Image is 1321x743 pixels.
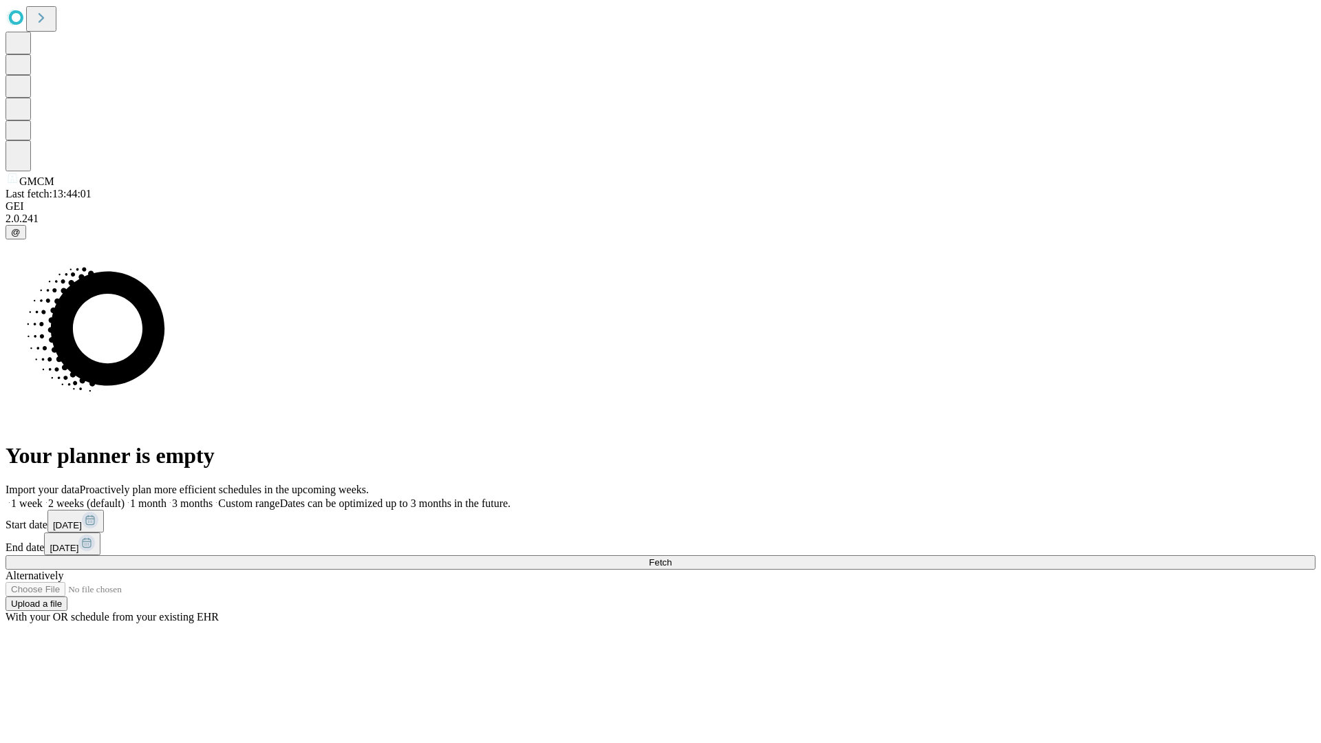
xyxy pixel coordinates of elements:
[130,497,167,509] span: 1 month
[280,497,511,509] span: Dates can be optimized up to 3 months in the future.
[80,484,369,495] span: Proactively plan more efficient schedules in the upcoming weeks.
[6,510,1315,532] div: Start date
[172,497,213,509] span: 3 months
[44,532,100,555] button: [DATE]
[6,188,92,200] span: Last fetch: 13:44:01
[6,611,219,623] span: With your OR schedule from your existing EHR
[11,227,21,237] span: @
[218,497,279,509] span: Custom range
[19,175,54,187] span: GMCM
[6,213,1315,225] div: 2.0.241
[6,570,63,581] span: Alternatively
[6,484,80,495] span: Import your data
[649,557,672,568] span: Fetch
[6,200,1315,213] div: GEI
[53,520,82,530] span: [DATE]
[6,596,67,611] button: Upload a file
[6,532,1315,555] div: End date
[47,510,104,532] button: [DATE]
[6,225,26,239] button: @
[50,543,78,553] span: [DATE]
[6,443,1315,469] h1: Your planner is empty
[6,555,1315,570] button: Fetch
[48,497,125,509] span: 2 weeks (default)
[11,497,43,509] span: 1 week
